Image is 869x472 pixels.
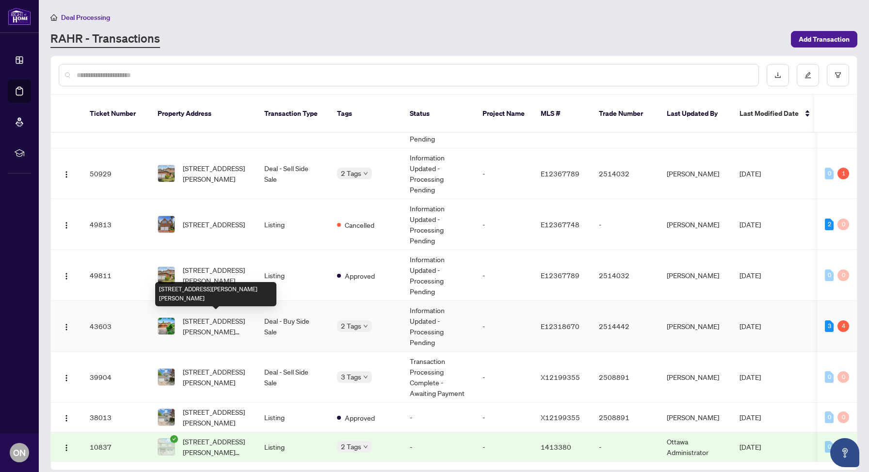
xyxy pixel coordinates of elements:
div: 0 [837,269,849,281]
th: Tags [329,95,402,133]
span: check-circle [170,435,178,443]
button: Logo [59,409,74,425]
td: Listing [257,250,329,301]
div: 0 [837,219,849,230]
td: - [591,432,659,462]
img: thumbnail-img [158,165,175,182]
span: 2 Tags [341,441,361,452]
td: [PERSON_NAME] [659,403,732,432]
td: 2514032 [591,250,659,301]
div: 1 [837,168,849,179]
th: Transaction Type [257,95,329,133]
td: [PERSON_NAME] [659,250,732,301]
span: [DATE] [740,220,761,229]
div: 0 [837,411,849,423]
span: 1413380 [541,442,571,451]
img: logo [8,7,31,25]
img: Logo [63,444,70,452]
img: thumbnail-img [158,409,175,425]
span: [STREET_ADDRESS] [183,219,245,230]
img: Logo [63,171,70,178]
td: 2514442 [591,301,659,352]
div: 2 [825,219,834,230]
span: [STREET_ADDRESS][PERSON_NAME] [183,265,249,286]
td: [PERSON_NAME] [659,352,732,403]
span: E12367789 [541,271,579,280]
div: 3 [825,320,834,332]
span: Approved [345,412,375,423]
span: X12199355 [541,413,580,422]
td: 49813 [82,199,150,250]
td: 2508891 [591,403,659,432]
th: Last Modified Date [732,95,819,133]
td: - [402,432,475,462]
span: 3 Tags [341,371,361,382]
span: [STREET_ADDRESS][PERSON_NAME][PERSON_NAME] [183,315,249,337]
img: thumbnail-img [158,439,175,455]
div: 4 [837,320,849,332]
span: filter [835,72,841,79]
button: Logo [59,217,74,232]
span: [DATE] [740,169,761,178]
img: Logo [63,221,70,229]
img: Logo [63,414,70,422]
td: [PERSON_NAME] [659,148,732,199]
td: Information Updated - Processing Pending [402,199,475,250]
td: - [591,199,659,250]
div: 0 [825,411,834,423]
td: 10837 [82,432,150,462]
span: [DATE] [740,322,761,330]
td: 2508891 [591,352,659,403]
td: 50929 [82,148,150,199]
button: Add Transaction [791,31,857,47]
td: Deal - Buy Side Sale [257,301,329,352]
span: E12318670 [541,322,579,330]
span: Deal Processing [61,13,110,22]
td: - [475,301,533,352]
td: Deal - Sell Side Sale [257,352,329,403]
span: down [363,444,368,449]
span: Last Modified Date [740,108,799,119]
td: Information Updated - Processing Pending [402,250,475,301]
span: Add Transaction [799,31,850,47]
div: [STREET_ADDRESS][PERSON_NAME][PERSON_NAME] [155,282,276,306]
span: [STREET_ADDRESS][PERSON_NAME] [183,163,249,184]
td: - [402,403,475,432]
td: - [475,199,533,250]
img: thumbnail-img [158,267,175,283]
span: [DATE] [740,271,761,280]
span: down [363,171,368,176]
td: 38013 [82,403,150,432]
span: [STREET_ADDRESS][PERSON_NAME][PERSON_NAME] [183,436,249,457]
span: 2 Tags [341,320,361,331]
button: filter [827,64,849,86]
th: Last Updated By [659,95,732,133]
span: down [363,375,368,379]
button: Open asap [830,438,859,467]
button: Logo [59,439,74,455]
th: Status [402,95,475,133]
div: 0 [825,441,834,453]
td: Listing [257,403,329,432]
span: [DATE] [740,413,761,422]
td: 39904 [82,352,150,403]
button: Logo [59,267,74,283]
div: 0 [825,168,834,179]
span: edit [805,72,811,79]
th: Trade Number [591,95,659,133]
button: Logo [59,166,74,181]
span: Cancelled [345,220,374,230]
button: edit [797,64,819,86]
td: - [475,432,533,462]
span: Approved [345,270,375,281]
td: Listing [257,199,329,250]
span: [STREET_ADDRESS][PERSON_NAME] [183,366,249,388]
td: [PERSON_NAME] [659,199,732,250]
td: 2514032 [591,148,659,199]
td: Deal - Sell Side Sale [257,148,329,199]
span: 2 Tags [341,168,361,179]
td: - [475,403,533,432]
button: Logo [59,369,74,385]
span: [DATE] [740,442,761,451]
td: - [475,352,533,403]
